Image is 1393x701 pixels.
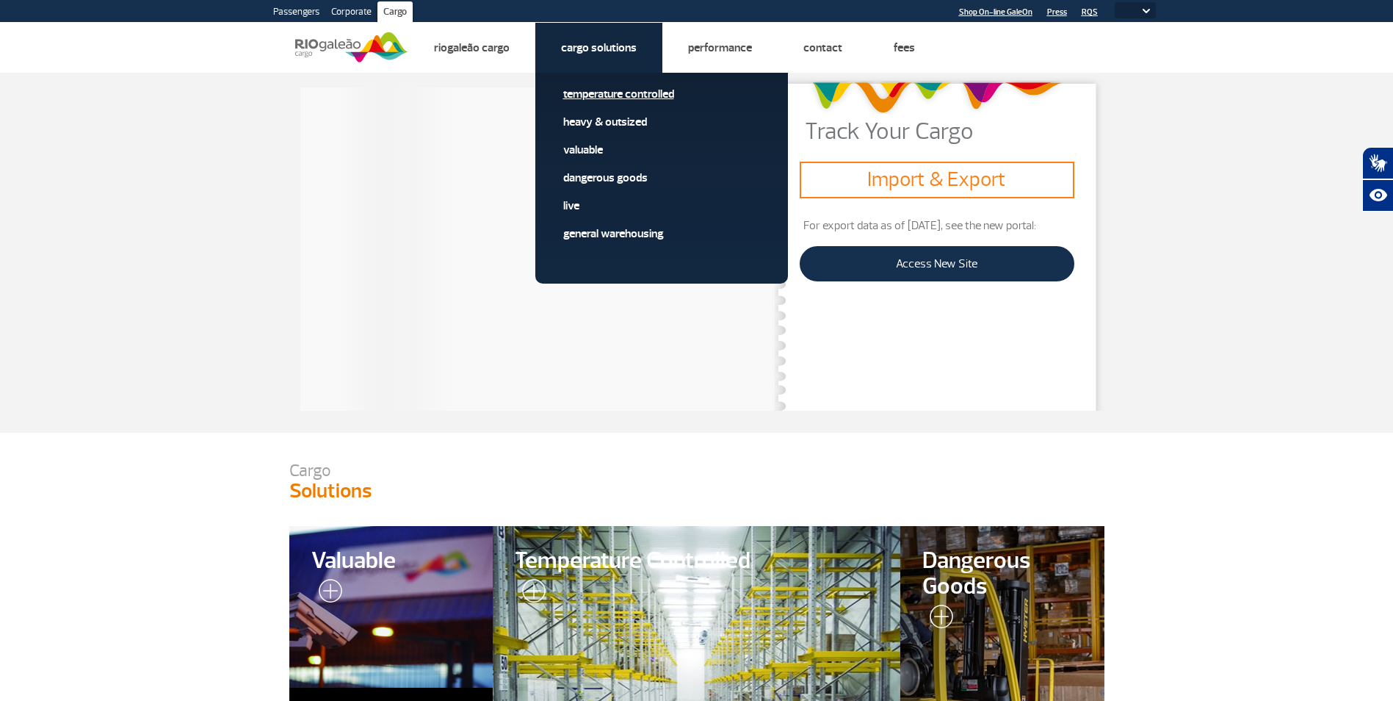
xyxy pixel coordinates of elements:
a: Passengers [267,1,325,25]
h3: Import & Export [806,168,1068,193]
a: Performance [688,40,752,55]
a: Contact [803,40,842,55]
a: General Warehousing [563,226,760,242]
a: RQS [1082,7,1098,17]
a: Valuable [289,526,493,688]
img: grafismo [806,75,1067,120]
p: Cargo [289,462,1104,479]
a: Access New Site [800,246,1074,281]
p: Track Your Cargo [805,120,1104,143]
span: Temperature Controlled [515,548,878,574]
a: Fees [894,40,915,55]
img: leia-mais [922,605,953,634]
a: Live [563,198,760,214]
a: Heavy & Outsized [563,114,760,130]
a: Cargo Solutions [561,40,637,55]
span: Valuable [311,548,471,574]
a: Cargo [377,1,413,25]
button: Abrir recursos assistivos. [1362,179,1393,212]
a: Press [1047,7,1067,17]
img: leia-mais [311,579,342,608]
a: Shop On-line GaleOn [959,7,1032,17]
button: Abrir tradutor de língua de sinais. [1362,147,1393,179]
h3: Solutions [289,479,1104,504]
a: Dangerous Goods [563,170,760,186]
a: Valuable [563,142,760,158]
p: For export data as of [DATE], see the new portal: [800,217,1074,234]
img: leia-mais [515,579,546,608]
a: Riogaleão Cargo [434,40,510,55]
span: Dangerous Goods [922,548,1082,600]
a: Temperature Controlled [563,86,760,102]
div: Plugin de acessibilidade da Hand Talk. [1362,147,1393,212]
a: Corporate [325,1,377,25]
